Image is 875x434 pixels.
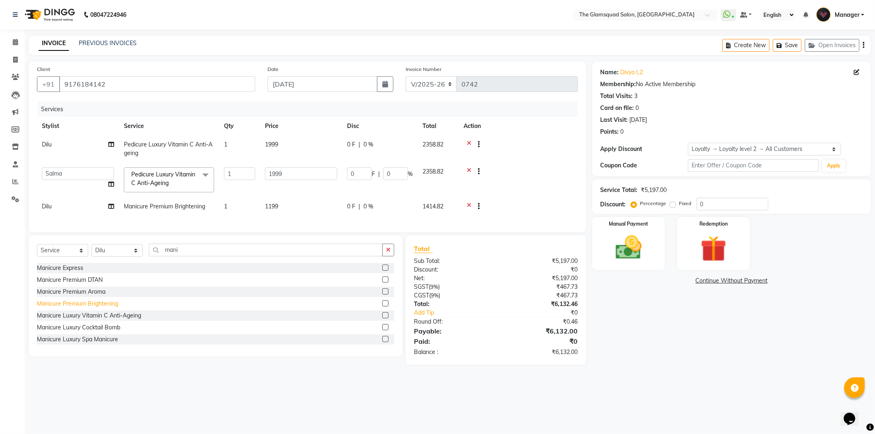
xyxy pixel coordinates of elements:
div: ₹0.46 [496,318,584,326]
div: Payable: [408,326,496,336]
iframe: chat widget [841,401,867,426]
input: Search or Scan [149,244,383,256]
div: Total: [408,300,496,308]
div: Last Visit: [601,116,628,124]
label: Percentage [640,200,667,207]
a: PREVIOUS INVOICES [79,39,137,47]
input: Search by Name/Mobile/Email/Code [59,76,255,92]
button: Apply [822,160,845,172]
span: Pedicure Luxury Vitamin C Anti-Ageing [124,141,212,157]
div: ₹467.73 [496,283,584,291]
span: 1 [224,141,227,148]
div: Round Off: [408,318,496,326]
button: +91 [37,76,60,92]
div: ₹5,197.00 [496,257,584,265]
th: Disc [342,117,418,135]
label: Fixed [679,200,692,207]
div: ₹6,132.00 [496,326,584,336]
img: _cash.svg [608,233,650,263]
div: Coupon Code [601,161,688,170]
img: _gift.svg [692,233,735,265]
label: Invoice Number [406,66,441,73]
div: Manicure Premium Aroma [37,288,105,296]
div: Balance : [408,348,496,356]
th: Total [418,117,459,135]
span: Dilu [42,203,52,210]
div: ₹0 [496,265,584,274]
a: INVOICE [39,36,69,51]
a: Continue Without Payment [594,276,869,285]
div: No Active Membership [601,80,863,89]
div: ₹5,197.00 [641,186,667,194]
div: [DATE] [630,116,647,124]
span: 9% [430,283,438,290]
div: Discount: [408,265,496,274]
div: Services [38,102,584,117]
div: ₹5,197.00 [496,274,584,283]
div: Manicure Luxury Vitamin C Anti-Ageing [37,311,141,320]
div: Manicure Premium Brightening [37,299,118,308]
a: Add Tip [408,308,511,317]
span: | [359,202,360,211]
img: Manager [816,7,831,22]
span: 0 % [363,140,373,149]
div: Points: [601,128,619,136]
div: Card on file: [601,104,634,112]
th: Price [260,117,342,135]
button: Save [773,39,802,52]
span: 0 % [363,202,373,211]
button: Create New [722,39,770,52]
span: 1414.82 [423,203,443,210]
div: Paid: [408,336,496,346]
div: Sub Total: [408,257,496,265]
div: Discount: [601,200,626,209]
span: Pedicure Luxury Vitamin C Anti-Ageing [131,171,195,187]
div: Apply Discount [601,145,688,153]
div: Manicure Luxury Spa Manicure [37,335,118,344]
div: ₹0 [496,336,584,346]
span: 2358.82 [423,168,443,175]
div: ₹6,132.46 [496,300,584,308]
div: Membership: [601,80,636,89]
div: ₹0 [511,308,584,317]
span: | [359,140,360,149]
span: CGST [414,292,429,299]
span: F [372,170,375,178]
div: Manicure Express [37,264,83,272]
span: 1 [224,203,227,210]
span: Dilu [42,141,52,148]
span: 0 F [347,202,355,211]
input: Enter Offer / Coupon Code [688,159,819,172]
div: Manicure Luxury Cocktail Bomb [37,323,120,332]
button: Open Invoices [805,39,859,52]
a: x [169,179,172,187]
th: Stylist [37,117,119,135]
div: Name: [601,68,619,77]
span: 2358.82 [423,141,443,148]
div: 3 [635,92,638,101]
span: Manicure Premium Brightening [124,203,205,210]
label: Client [37,66,50,73]
div: Total Visits: [601,92,633,101]
div: Manicure Premium DTAN [37,276,103,284]
span: 0 F [347,140,355,149]
th: Service [119,117,219,135]
b: 08047224946 [90,3,126,26]
span: 1999 [265,141,278,148]
div: Service Total: [601,186,638,194]
label: Redemption [699,220,728,228]
a: Divya L2 [621,68,643,77]
div: ( ) [408,283,496,291]
label: Manual Payment [609,220,648,228]
span: Total [414,244,433,253]
div: 0 [621,128,624,136]
span: % [408,170,413,178]
th: Qty [219,117,260,135]
div: ₹467.73 [496,291,584,300]
span: Manager [835,11,859,19]
div: Net: [408,274,496,283]
div: ₹6,132.00 [496,348,584,356]
div: 0 [636,104,639,112]
span: | [378,170,380,178]
span: 9% [431,292,439,299]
